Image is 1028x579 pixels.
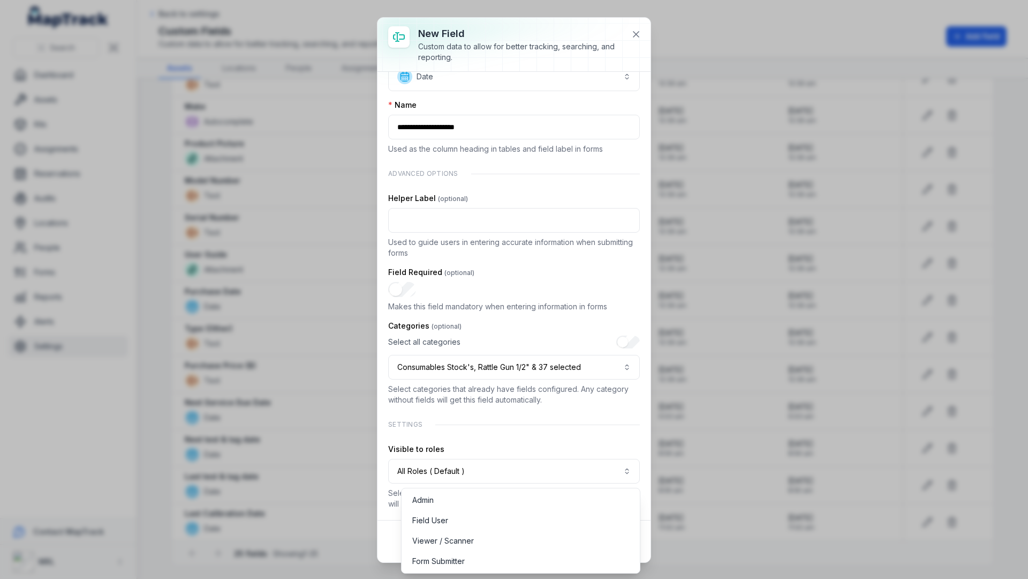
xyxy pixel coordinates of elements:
[412,515,448,526] span: Field User
[412,536,474,546] span: Viewer / Scanner
[412,556,465,567] span: Form Submitter
[401,488,640,574] div: All Roles ( Default )
[412,495,434,506] span: Admin
[388,459,640,484] button: All Roles ( Default )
